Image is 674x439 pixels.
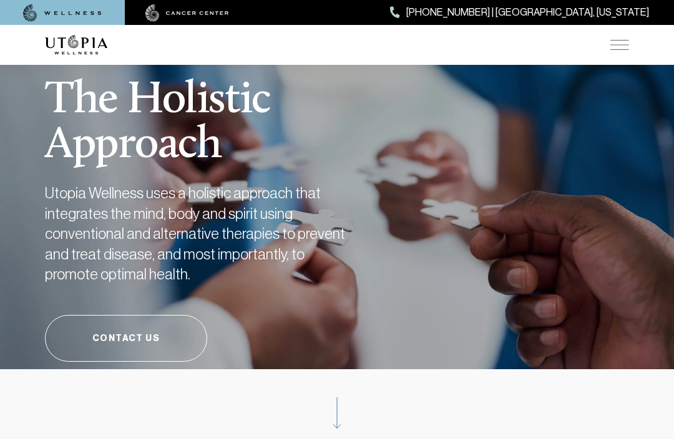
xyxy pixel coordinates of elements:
img: cancer center [145,4,229,22]
img: wellness [23,4,102,22]
span: [PHONE_NUMBER] | [GEOGRAPHIC_DATA], [US_STATE] [406,4,649,21]
img: icon-hamburger [610,40,629,50]
h1: The Holistic Approach [45,47,413,168]
a: [PHONE_NUMBER] | [GEOGRAPHIC_DATA], [US_STATE] [390,4,649,21]
h2: Utopia Wellness uses a holistic approach that integrates the mind, body and spirit using conventi... [45,183,357,285]
a: Contact Us [45,315,207,362]
img: logo [45,35,107,55]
